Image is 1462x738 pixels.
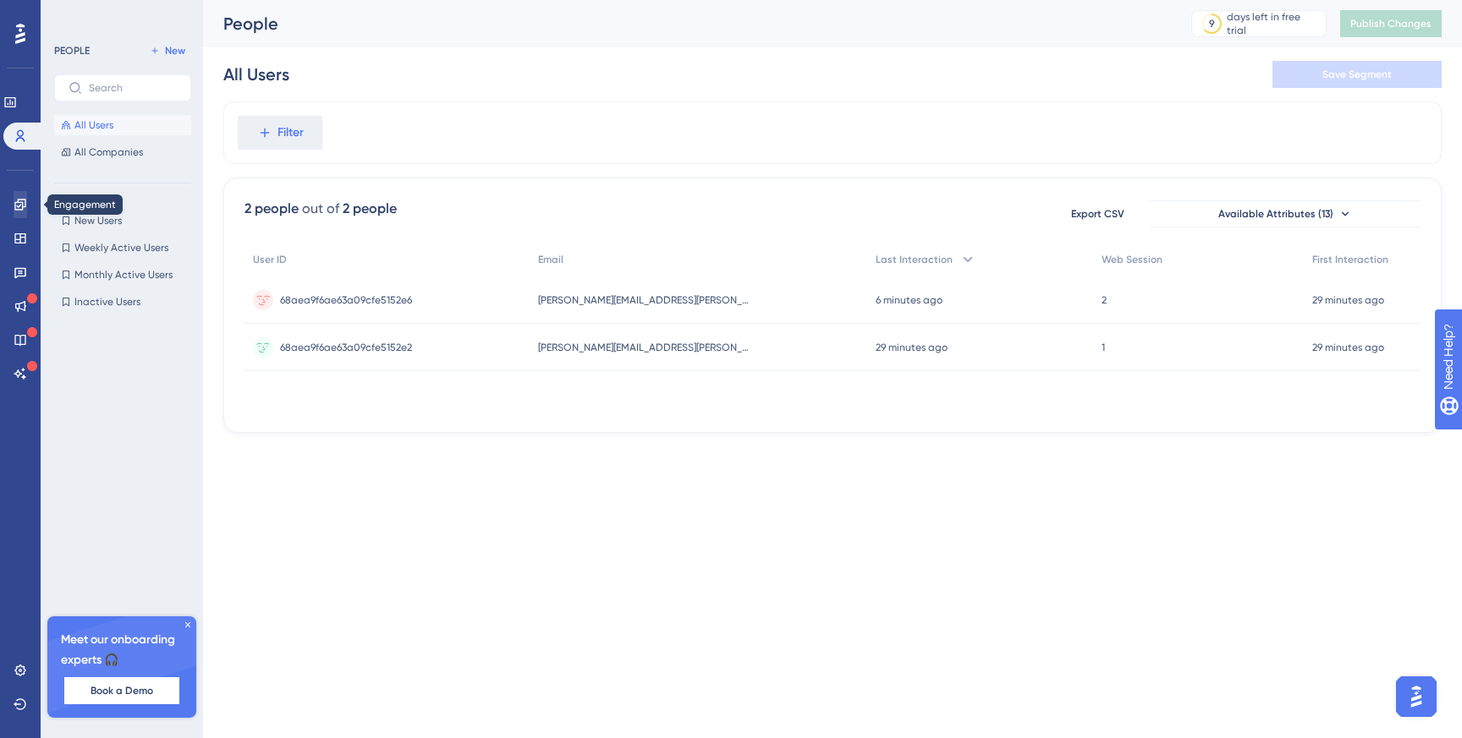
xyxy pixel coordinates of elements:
button: Publish Changes [1340,10,1442,37]
span: Email [538,253,563,266]
span: [PERSON_NAME][EMAIL_ADDRESS][PERSON_NAME][DOMAIN_NAME] [538,293,750,307]
button: New Users [54,210,191,231]
span: Inactive Users [74,295,140,309]
span: Meet our onboarding experts 🎧 [61,630,183,670]
time: 6 minutes ago [876,294,943,306]
span: Monthly Active Users [74,268,173,282]
div: days left in free trial [1227,10,1321,37]
span: Filter [278,123,304,143]
button: Weekly Active Users [54,238,191,258]
span: 2 [1102,293,1107,307]
div: PEOPLE [54,44,90,57]
span: Save Segment [1322,68,1392,81]
iframe: UserGuiding AI Assistant Launcher [1391,671,1442,722]
span: Export CSV [1071,207,1124,221]
button: Book a Demo [64,677,179,704]
div: 2 people [343,199,397,219]
span: 68aea9f6ae63a09cfe5152e6 [280,293,412,307]
button: New [144,41,191,61]
span: New Users [74,214,122,227]
span: All Users [74,118,113,132]
button: Monthly Active Users [54,265,191,285]
button: Export CSV [1055,200,1140,227]
span: Web Session [1102,253,1162,266]
button: Inactive Users [54,292,191,312]
span: Available Attributes (13) [1218,207,1333,221]
span: Book a Demo [91,684,153,697]
div: All Users [223,63,289,86]
span: User ID [253,253,287,266]
span: New [165,44,185,57]
span: 1 [1102,341,1105,354]
span: Last Interaction [876,253,953,266]
time: 29 minutes ago [1312,294,1384,306]
div: 9 [1209,17,1215,30]
button: All Users [54,115,191,135]
span: Weekly Active Users [74,241,168,254]
span: First Interaction [1312,253,1388,266]
button: All Companies [54,142,191,162]
button: Filter [238,116,322,150]
time: 29 minutes ago [876,342,948,353]
span: [PERSON_NAME][EMAIL_ADDRESS][PERSON_NAME][DOMAIN_NAME] [538,341,750,354]
span: All Companies [74,145,143,159]
button: Save Segment [1272,61,1442,88]
input: Search [89,82,177,94]
time: 29 minutes ago [1312,342,1384,353]
span: Publish Changes [1350,17,1432,30]
button: Available Attributes (13) [1150,200,1421,227]
span: 68aea9f6ae63a09cfe5152e2 [280,341,412,354]
div: 2 people [245,199,299,219]
div: People [223,12,1149,36]
div: out of [302,199,339,219]
span: Need Help? [40,4,106,25]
